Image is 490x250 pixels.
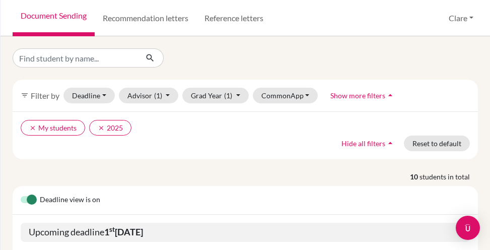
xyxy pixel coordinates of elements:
[29,124,36,132] i: clear
[410,171,419,182] strong: 10
[341,139,385,148] span: Hide all filters
[104,226,143,237] b: 1 [DATE]
[98,124,105,132] i: clear
[322,88,404,103] button: Show more filtersarrow_drop_up
[13,48,137,68] input: Find student by name...
[21,120,85,136] button: clearMy students
[224,91,232,100] span: (1)
[419,171,478,182] span: students in total
[154,91,162,100] span: (1)
[330,91,385,100] span: Show more filters
[444,9,478,28] button: Clare
[385,138,395,148] i: arrow_drop_up
[385,90,395,100] i: arrow_drop_up
[253,88,318,103] button: CommonApp
[40,194,100,206] span: Deadline view is on
[119,88,179,103] button: Advisor(1)
[182,88,249,103] button: Grad Year(1)
[31,91,59,100] span: Filter by
[456,216,480,240] div: Open Intercom Messenger
[109,225,115,233] sup: st
[89,120,131,136] button: clear2025
[21,223,470,242] h5: Upcoming deadline
[21,91,29,99] i: filter_list
[404,136,470,151] button: Reset to default
[63,88,115,103] button: Deadline
[333,136,404,151] button: Hide all filtersarrow_drop_up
